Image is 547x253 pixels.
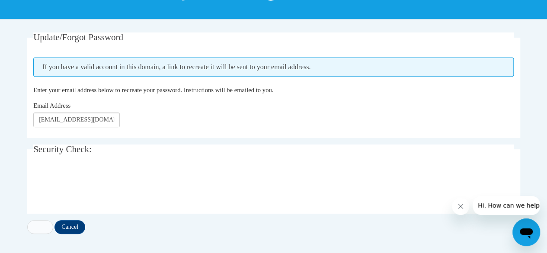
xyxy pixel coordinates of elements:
iframe: Close message [452,198,469,215]
iframe: Button to launch messaging window [512,218,540,246]
span: Email Address [33,102,70,109]
span: Hi. How can we help? [5,6,70,13]
input: Cancel [54,220,85,234]
span: Update/Forgot Password [33,32,123,42]
iframe: reCAPTCHA [33,169,165,203]
iframe: Message from company [473,196,540,215]
span: If you have a valid account in this domain, a link to recreate it will be sent to your email addr... [33,58,514,77]
span: Enter your email address below to recreate your password. Instructions will be emailed to you. [33,86,273,93]
input: Email [33,112,120,127]
span: Security Check: [33,144,92,154]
